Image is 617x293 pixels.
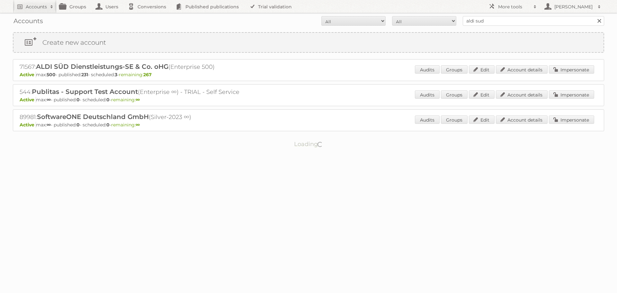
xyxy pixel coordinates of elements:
[274,138,344,151] p: Loading
[549,65,594,74] a: Impersonate
[496,115,548,124] a: Account details
[441,115,468,124] a: Groups
[36,63,168,70] span: ALDI SÜD Dienstleistungs-SE & Co. oHG
[136,122,140,128] strong: ∞
[441,90,468,99] a: Groups
[20,113,245,121] h2: 89981: (Silver-2023 ∞)
[496,90,548,99] a: Account details
[496,65,548,74] a: Account details
[111,97,140,103] span: remaining:
[111,122,140,128] span: remaining:
[553,4,595,10] h2: [PERSON_NAME]
[415,65,440,74] a: Audits
[106,97,110,103] strong: 0
[20,72,597,78] p: max: - published: - scheduled: -
[469,90,495,99] a: Edit
[415,90,440,99] a: Audits
[47,122,51,128] strong: ∞
[20,122,597,128] p: max: - published: - scheduled: -
[32,88,138,96] span: Publitas - Support Test Account
[26,4,47,10] h2: Accounts
[13,33,604,52] a: Create new account
[136,97,140,103] strong: ∞
[76,97,80,103] strong: 0
[119,72,152,78] span: remaining:
[37,113,149,121] span: SoftwareONE Deutschland GmbH
[76,122,80,128] strong: 0
[549,90,594,99] a: Impersonate
[20,97,597,103] p: max: - published: - scheduled: -
[469,115,495,124] a: Edit
[81,72,88,78] strong: 231
[47,72,56,78] strong: 500
[143,72,152,78] strong: 267
[106,122,110,128] strong: 0
[115,72,117,78] strong: 3
[20,63,245,71] h2: 71567: (Enterprise 500)
[415,115,440,124] a: Audits
[498,4,530,10] h2: More tools
[20,97,36,103] span: Active
[20,122,36,128] span: Active
[549,115,594,124] a: Impersonate
[469,65,495,74] a: Edit
[20,88,245,96] h2: 544: (Enterprise ∞) - TRIAL - Self Service
[441,65,468,74] a: Groups
[20,72,36,78] span: Active
[47,97,51,103] strong: ∞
